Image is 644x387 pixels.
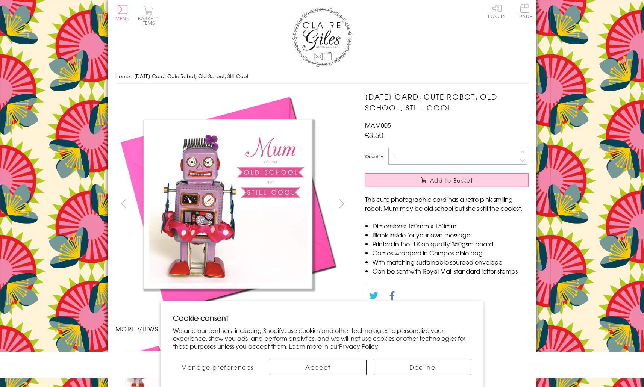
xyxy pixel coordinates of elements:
[131,73,133,80] span: ›
[365,130,383,140] span: £3.50
[373,230,529,239] li: Blank inside for your own message
[115,15,130,22] span: Menu
[339,342,378,351] a: Privacy Policy
[374,360,471,375] button: Decline
[115,73,130,80] a: Home
[138,6,159,25] button: Basket0 items
[488,4,506,18] a: Log In
[373,266,529,275] li: Can be sent with Royal Mail standard letter stamps
[373,221,529,230] li: Dimensions: 150mm x 150mm
[181,363,254,372] span: Manage preferences
[365,195,529,213] p: This cute photographic card has a retro pink smiling robot. Mum may be old school but she's still...
[141,15,159,26] span: 0 items
[517,4,533,18] span: Trade
[115,195,132,212] button: prev
[173,360,262,375] button: Manage preferences
[373,248,529,257] li: Comes wrapped in Compostable bag
[365,121,391,130] span: MAM005
[115,5,130,21] button: Menu
[365,91,529,113] h1: [DATE] Card, Cute Robot, Old School, Still Cool
[173,327,471,350] p: We and our partners, including Shopify, use cookies and other technologies to personalize your ex...
[292,8,352,67] img: Claire Giles Greetings Cards
[115,91,341,317] img: Mother's Day Card, Cute Robot, Old School, Still Cool
[270,360,367,375] button: Accept
[430,177,473,184] span: Add to Basket
[373,257,529,266] li: With matching sustainable sourced envelope
[373,239,529,248] li: Printed in the U.K on quality 350gsm board
[115,324,350,333] h3: More views
[173,313,471,323] h2: Cookie consent
[134,73,248,80] span: [DATE] Card, Cute Robot, Old School, Still Cool
[365,173,529,187] button: Add to Basket
[115,69,529,84] nav: breadcrumbs
[365,153,383,160] label: Quantity
[517,4,533,20] a: Trade
[333,195,350,212] button: next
